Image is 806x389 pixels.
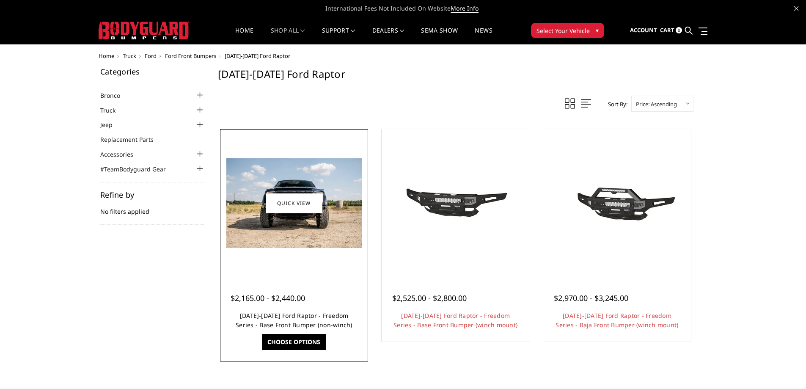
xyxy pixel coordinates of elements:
a: Quick view [266,193,322,213]
a: 2021-2025 Ford Raptor - Freedom Series - Base Front Bumper (non-winch) 2021-2025 Ford Raptor - Fr... [222,131,366,275]
a: Ford Front Bumpers [165,52,216,60]
button: Select Your Vehicle [531,23,604,38]
span: [DATE]-[DATE] Ford Raptor [225,52,290,60]
a: 2021-2025 Ford Raptor - Freedom Series - Baja Front Bumper (winch mount) 2021-2025 Ford Raptor - ... [545,131,689,275]
span: Account [630,26,657,34]
a: Accessories [100,150,144,159]
a: Bronco [100,91,131,100]
span: Select Your Vehicle [536,26,590,35]
iframe: Chat Widget [764,348,806,389]
a: Choose Options [262,334,326,350]
a: [DATE]-[DATE] Ford Raptor - Freedom Series - Base Front Bumper (non-winch) [236,312,352,329]
a: [DATE]-[DATE] Ford Raptor - Freedom Series - Baja Front Bumper (winch mount) [556,312,678,329]
img: BODYGUARD BUMPERS [99,22,190,39]
h5: Refine by [100,191,205,199]
span: $2,165.00 - $2,440.00 [231,293,305,303]
a: More Info [451,4,479,13]
a: [DATE]-[DATE] Ford Raptor - Freedom Series - Base Front Bumper (winch mount) [393,312,517,329]
a: Ford [145,52,157,60]
img: 2021-2025 Ford Raptor - Freedom Series - Base Front Bumper (winch mount) [388,171,523,235]
a: 2021-2025 Ford Raptor - Freedom Series - Base Front Bumper (winch mount) [384,131,528,275]
img: 2021-2025 Ford Raptor - Freedom Series - Base Front Bumper (non-winch) [226,158,362,248]
span: $2,970.00 - $3,245.00 [554,293,628,303]
h5: Categories [100,68,205,75]
span: $2,525.00 - $2,800.00 [392,293,467,303]
label: Sort By: [603,98,627,110]
a: Truck [100,106,126,115]
a: Replacement Parts [100,135,164,144]
span: ▾ [596,26,599,35]
a: Truck [123,52,136,60]
h1: [DATE]-[DATE] Ford Raptor [218,68,693,87]
a: Account [630,19,657,42]
a: Home [235,28,253,44]
a: Dealers [372,28,404,44]
div: No filters applied [100,191,205,225]
a: News [475,28,492,44]
span: 0 [676,27,682,33]
a: shop all [271,28,305,44]
a: Jeep [100,120,123,129]
a: Home [99,52,114,60]
a: Cart 0 [660,19,682,42]
a: SEMA Show [421,28,458,44]
a: #TeamBodyguard Gear [100,165,176,174]
span: Cart [660,26,674,34]
a: Support [322,28,355,44]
